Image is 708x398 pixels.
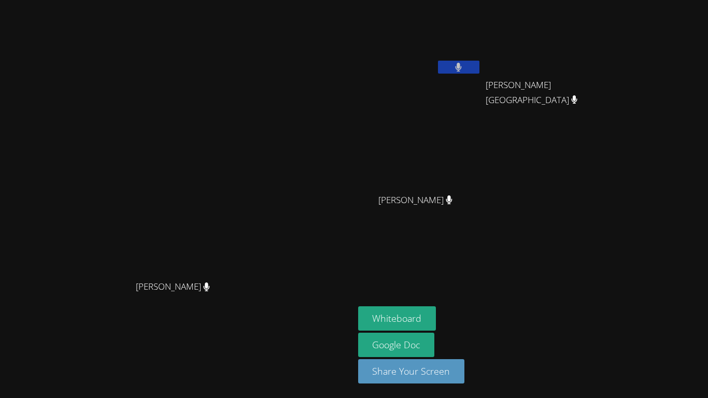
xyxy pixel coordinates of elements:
span: [PERSON_NAME] [136,279,210,294]
button: Share Your Screen [358,359,465,383]
a: Google Doc [358,333,435,357]
span: [PERSON_NAME] [378,193,452,208]
span: [PERSON_NAME][GEOGRAPHIC_DATA] [486,78,601,108]
button: Whiteboard [358,306,436,331]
